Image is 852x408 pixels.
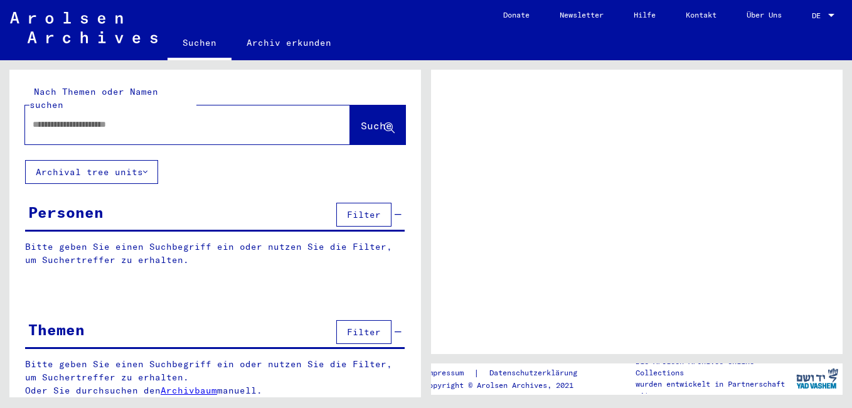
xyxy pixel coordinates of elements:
[28,201,104,223] div: Personen
[25,240,405,267] p: Bitte geben Sie einen Suchbegriff ein oder nutzen Sie die Filter, um Suchertreffer zu erhalten.
[347,326,381,338] span: Filter
[479,367,592,380] a: Datenschutzerklärung
[336,203,391,227] button: Filter
[636,356,791,378] p: Die Arolsen Archives Online-Collections
[350,105,405,144] button: Suche
[232,28,346,58] a: Archiv erkunden
[336,320,391,344] button: Filter
[424,367,592,380] div: |
[424,367,474,380] a: Impressum
[25,358,405,397] p: Bitte geben Sie einen Suchbegriff ein oder nutzen Sie die Filter, um Suchertreffer zu erhalten. O...
[25,160,158,184] button: Archival tree units
[424,380,592,391] p: Copyright © Arolsen Archives, 2021
[10,12,157,43] img: Arolsen_neg.svg
[347,209,381,220] span: Filter
[168,28,232,60] a: Suchen
[29,86,158,110] mat-label: Nach Themen oder Namen suchen
[161,385,217,396] a: Archivbaum
[28,318,85,341] div: Themen
[794,363,841,394] img: yv_logo.png
[636,378,791,401] p: wurden entwickelt in Partnerschaft mit
[812,11,826,20] span: DE
[361,119,392,132] span: Suche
